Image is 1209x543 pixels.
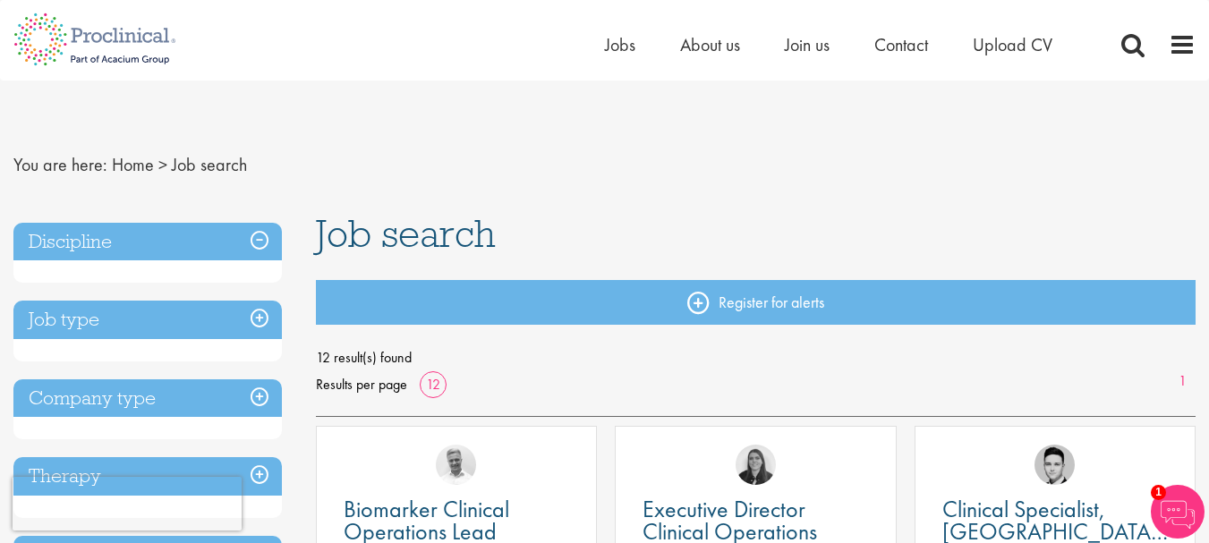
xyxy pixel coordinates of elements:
[13,477,242,530] iframe: reCAPTCHA
[973,33,1052,56] a: Upload CV
[172,153,247,176] span: Job search
[13,301,282,339] h3: Job type
[13,153,107,176] span: You are here:
[1034,445,1075,485] img: Connor Lynes
[112,153,154,176] a: breadcrumb link
[436,445,476,485] img: Joshua Bye
[316,209,496,258] span: Job search
[420,375,447,394] a: 12
[316,371,407,398] span: Results per page
[1170,371,1196,392] a: 1
[1151,485,1205,539] img: Chatbot
[13,379,282,418] h3: Company type
[680,33,740,56] a: About us
[344,498,569,543] a: Biomarker Clinical Operations Lead
[643,498,868,543] a: Executive Director Clinical Operations
[874,33,928,56] a: Contact
[13,223,282,261] h3: Discipline
[316,344,1196,371] span: 12 result(s) found
[13,457,282,496] h3: Therapy
[942,498,1168,543] a: Clinical Specialist, [GEOGRAPHIC_DATA] - Cardiac
[316,280,1196,325] a: Register for alerts
[1151,485,1166,500] span: 1
[785,33,830,56] a: Join us
[158,153,167,176] span: >
[605,33,635,56] a: Jobs
[736,445,776,485] img: Ciara Noble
